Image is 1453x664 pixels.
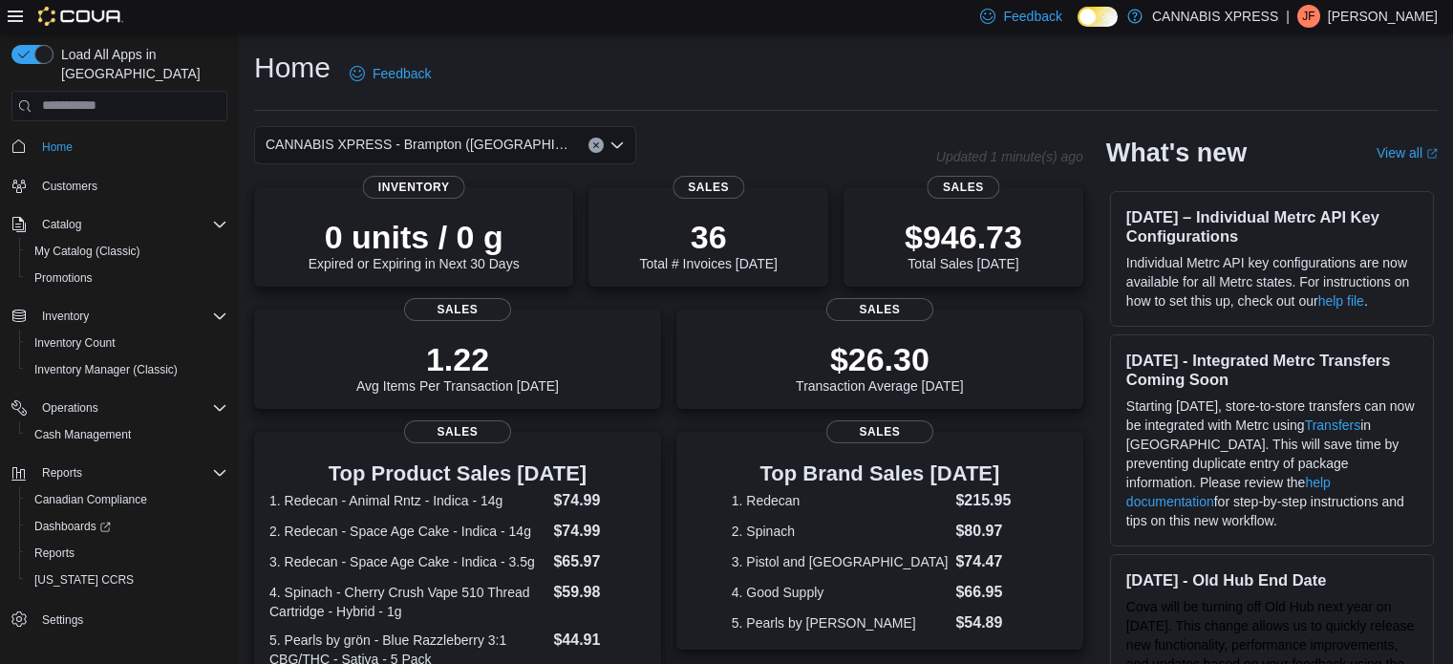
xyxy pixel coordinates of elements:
span: Cash Management [34,427,131,442]
button: Clear input [588,138,604,153]
dd: $215.95 [955,489,1028,512]
button: Cash Management [19,421,235,448]
span: Customers [42,179,97,194]
span: Inventory Count [34,335,116,351]
div: Jo Forbes [1297,5,1320,28]
span: Inventory [34,305,227,328]
button: Home [4,133,235,161]
div: Transaction Average [DATE] [796,340,964,394]
button: Reports [34,461,90,484]
dt: 2. Redecan - Space Age Cake - Indica - 14g [269,522,545,541]
a: Cash Management [27,423,139,446]
input: Dark Mode [1078,7,1118,27]
span: Sales [826,298,933,321]
p: $26.30 [796,340,964,378]
p: 1.22 [356,340,559,378]
a: help file [1318,293,1364,309]
span: CANNABIS XPRESS - Brampton ([GEOGRAPHIC_DATA]) [266,133,569,156]
span: Washington CCRS [27,568,227,591]
h1: Home [254,49,331,87]
div: Avg Items Per Transaction [DATE] [356,340,559,394]
p: Updated 1 minute(s) ago [936,149,1083,164]
a: My Catalog (Classic) [27,240,148,263]
span: Inventory Manager (Classic) [34,362,178,377]
button: Reports [19,540,235,567]
a: Promotions [27,267,100,289]
div: Total Sales [DATE] [905,218,1022,271]
h3: Top Brand Sales [DATE] [732,462,1028,485]
span: Sales [673,176,744,199]
span: Settings [42,612,83,628]
dt: 4. Spinach - Cherry Crush Vape 510 Thread Cartridge - Hybrid - 1g [269,583,545,621]
h3: [DATE] – Individual Metrc API Key Configurations [1126,207,1418,246]
span: Reports [27,542,227,565]
span: Dashboards [34,519,111,534]
span: JF [1302,5,1314,28]
span: Cash Management [27,423,227,446]
a: Customers [34,175,105,198]
a: Canadian Compliance [27,488,155,511]
dt: 3. Pistol and [GEOGRAPHIC_DATA] [732,552,949,571]
span: Dark Mode [1078,27,1079,28]
span: Catalog [34,213,227,236]
button: Open list of options [609,138,625,153]
p: Starting [DATE], store-to-store transfers can now be integrated with Metrc using in [GEOGRAPHIC_D... [1126,396,1418,530]
span: Canadian Compliance [27,488,227,511]
button: Inventory Count [19,330,235,356]
button: Customers [4,172,235,200]
button: My Catalog (Classic) [19,238,235,265]
span: Sales [404,420,511,443]
span: Sales [404,298,511,321]
span: Dashboards [27,515,227,538]
p: | [1286,5,1290,28]
svg: External link [1426,148,1438,160]
span: Inventory [363,176,465,199]
div: Total # Invoices [DATE] [639,218,777,271]
div: Expired or Expiring in Next 30 Days [309,218,520,271]
span: Customers [34,174,227,198]
p: Individual Metrc API key configurations are now available for all Metrc states. For instructions ... [1126,253,1418,311]
span: Feedback [1003,7,1061,26]
a: help documentation [1126,475,1331,509]
span: My Catalog (Classic) [34,244,140,259]
p: $946.73 [905,218,1022,256]
dt: 1. Redecan - Animal Rntz - Indica - 14g [269,491,545,510]
h3: Top Product Sales [DATE] [269,462,646,485]
dd: $74.47 [955,550,1028,573]
dd: $66.95 [955,581,1028,604]
span: Home [34,135,227,159]
button: Inventory [34,305,96,328]
a: Transfers [1305,418,1361,433]
span: [US_STATE] CCRS [34,572,134,588]
a: Feedback [342,54,438,93]
dt: 3. Redecan - Space Age Cake - Indica - 3.5g [269,552,545,571]
p: CANNABIS XPRESS [1152,5,1278,28]
button: Inventory Manager (Classic) [19,356,235,383]
dd: $44.91 [553,629,645,652]
span: Sales [928,176,999,199]
span: Settings [34,607,227,631]
a: Dashboards [27,515,118,538]
dd: $59.98 [553,581,645,604]
span: Inventory Manager (Classic) [27,358,227,381]
a: Inventory Manager (Classic) [27,358,185,381]
span: Operations [34,396,227,419]
img: Cova [38,7,123,26]
dd: $74.99 [553,489,645,512]
p: [PERSON_NAME] [1328,5,1438,28]
dt: 5. Pearls by [PERSON_NAME] [732,613,949,632]
a: Settings [34,609,91,632]
span: Home [42,139,73,155]
button: Catalog [4,211,235,238]
a: [US_STATE] CCRS [27,568,141,591]
h2: What's new [1106,138,1247,168]
span: Reports [34,546,75,561]
span: My Catalog (Classic) [27,240,227,263]
dd: $80.97 [955,520,1028,543]
button: Canadian Compliance [19,486,235,513]
dt: 1. Redecan [732,491,949,510]
p: 36 [639,218,777,256]
dt: 4. Good Supply [732,583,949,602]
button: Catalog [34,213,89,236]
button: Promotions [19,265,235,291]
